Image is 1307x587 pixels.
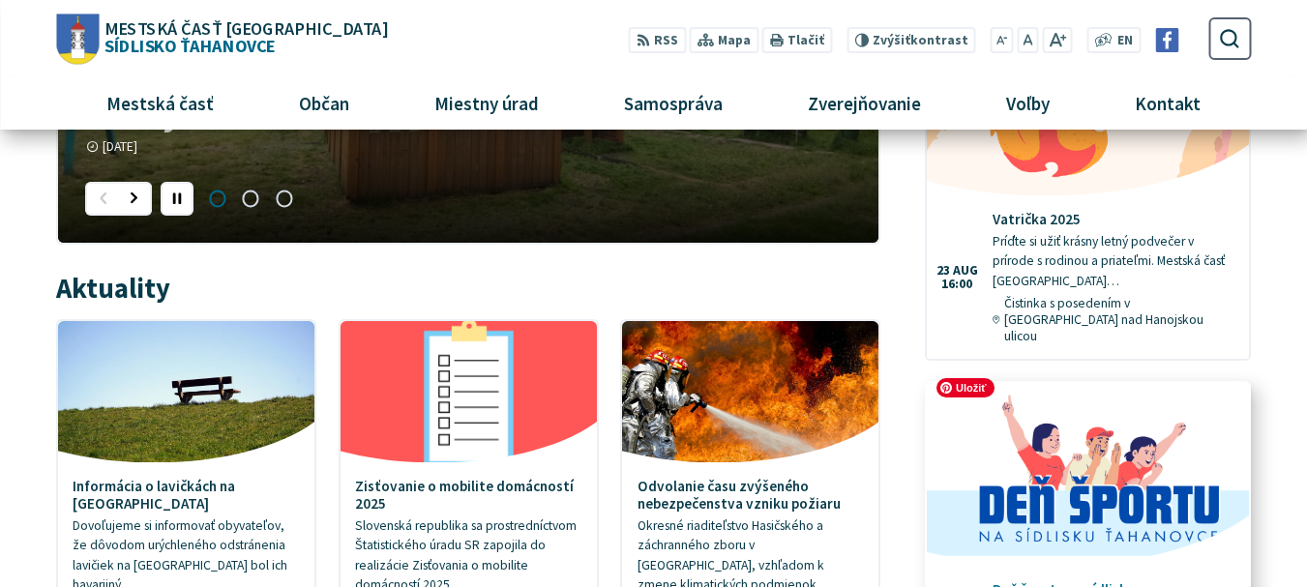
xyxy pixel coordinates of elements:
[201,182,234,215] span: Prejsť na slajd 1
[267,182,300,215] span: Prejsť na slajd 3
[1042,27,1072,53] button: Zväčšiť veľkosť písma
[873,33,968,48] span: kontrast
[103,138,137,155] span: [DATE]
[971,77,1085,130] a: Voľby
[801,77,929,130] span: Zverejňovanie
[589,77,758,130] a: Samospráva
[999,77,1057,130] span: Voľby
[71,77,249,130] a: Mestská časť
[773,77,957,130] a: Zverejňovanie
[104,19,387,37] span: Mestská časť [GEOGRAPHIC_DATA]
[73,478,300,513] h4: Informácia o lavičkách na [GEOGRAPHIC_DATA]
[654,31,678,51] span: RSS
[99,19,387,54] h1: Sídlisko Ťahanovce
[1100,77,1236,130] a: Kontakt
[99,77,221,130] span: Mestská časť
[85,182,118,215] div: Predošlý slajd
[1155,28,1179,52] img: Prejsť na Facebook stránku
[56,274,170,304] h3: Aktuality
[638,478,865,513] h4: Odvolanie času zvýšeného nebezpečenstva vzniku požiaru
[355,478,582,513] h4: Zisťovanie o mobilite domácností 2025
[1017,27,1038,53] button: Nastaviť pôvodnú veľkosť písma
[161,182,193,215] div: Pozastaviť pohyb slajdera
[953,264,978,278] span: aug
[616,77,729,130] span: Samospráva
[787,33,824,48] span: Tlačiť
[56,14,387,64] a: Logo Sídlisko Ťahanovce, prejsť na domovskú stránku.
[936,264,950,278] span: 23
[1117,31,1133,51] span: EN
[847,27,975,53] button: Zvýšiťkontrast
[291,77,356,130] span: Občan
[1128,77,1208,130] span: Kontakt
[56,14,99,64] img: Prejsť na domovskú stránku
[1004,295,1234,344] span: Čistinka s posedením v [GEOGRAPHIC_DATA] nad Hanojskou ulicou
[1113,31,1139,51] a: EN
[690,27,758,53] a: Mapa
[119,182,152,215] div: Nasledujúci slajd
[936,378,995,397] span: Uložiť
[234,182,267,215] span: Prejsť na slajd 2
[991,27,1014,53] button: Zmenšiť veľkosť písma
[993,211,1234,228] h4: Vatrička 2025
[718,31,751,51] span: Mapa
[87,61,848,131] h4: [PERSON_NAME] o oprave na detskom ihrisku Hrady
[629,27,686,53] a: RSS
[427,77,546,130] span: Miestny úrad
[993,232,1234,292] p: Príďte si užiť krásny letný podvečer v prírode s rodinou a priateľmi. Mestská časť [GEOGRAPHIC_DA...
[927,12,1249,359] a: Vatrička 2025 Príďte si užiť krásny letný podvečer v prírode s rodinou a priateľmi. Mestská časť ...
[762,27,832,53] button: Tlačiť
[399,77,574,130] a: Miestny úrad
[263,77,384,130] a: Občan
[936,278,978,291] span: 16:00
[873,32,910,48] span: Zvýšiť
